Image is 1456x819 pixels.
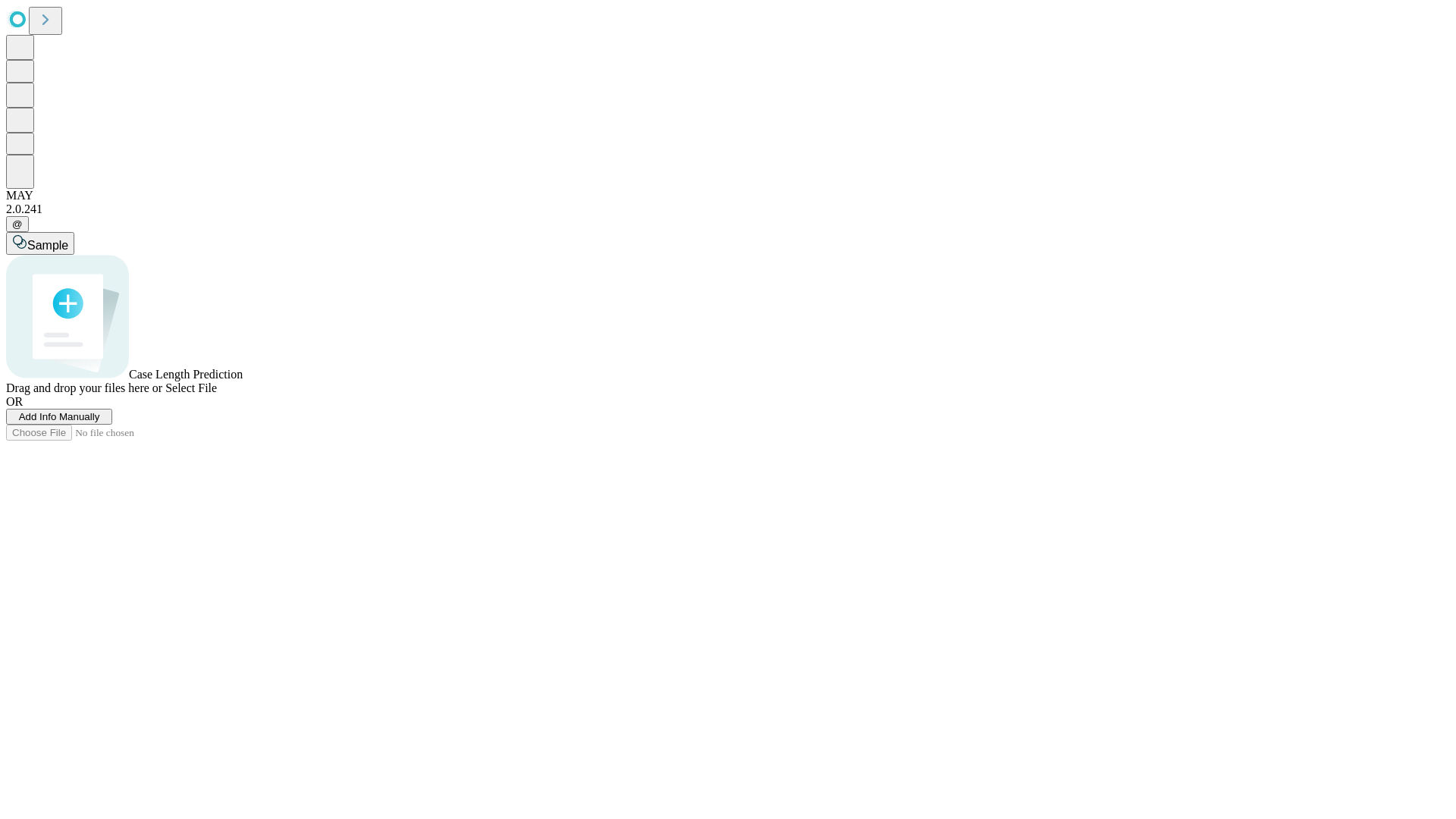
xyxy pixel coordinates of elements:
span: Sample [27,239,68,252]
div: MAY [6,189,1450,202]
div: 2.0.241 [6,202,1450,216]
button: Sample [6,232,74,255]
span: @ [12,218,23,230]
span: OR [6,395,23,408]
span: Select File [165,381,217,394]
button: Add Info Manually [6,409,112,425]
button: @ [6,216,29,232]
span: Drag and drop your files here or [6,381,162,394]
span: Add Info Manually [19,411,100,422]
span: Case Length Prediction [129,368,243,381]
